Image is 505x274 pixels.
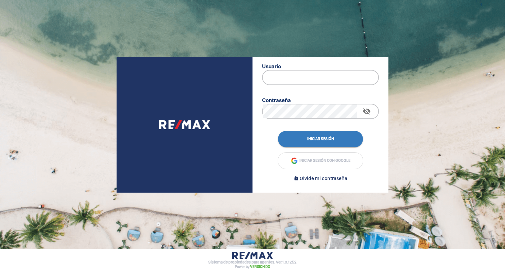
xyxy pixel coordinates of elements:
[360,104,373,118] button: toggle password visibility
[278,131,363,147] button: Iniciar sesión
[294,174,347,182] a: Olvidé mi contraseña
[250,265,270,269] a: VERSION DO
[208,260,297,264] span: Sistema de propiedades para agentes. Ver. 1.0.1252
[159,120,210,129] img: hebD5cl5FJWiAAAAABJRU5ErkJggg==
[278,153,363,169] a: Iniciar sesión con Google
[235,265,270,269] span: Power by
[262,97,291,103] span: Contraseña
[262,63,281,70] span: Usuario
[291,157,298,164] img: google-icon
